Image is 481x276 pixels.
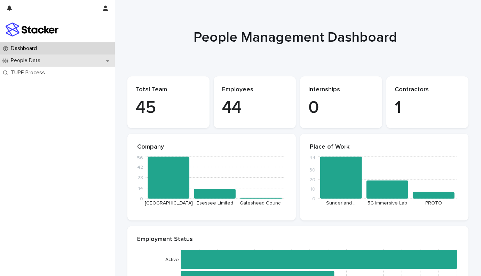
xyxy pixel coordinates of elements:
[136,98,201,118] p: 45
[6,23,58,36] img: stacker-logo-colour.png
[312,196,315,201] tspan: 0
[368,201,407,206] text: 5G Immersive Lab
[137,176,143,181] tspan: 28
[222,98,287,118] p: 44
[308,86,374,94] p: Internships
[197,201,233,206] text: Esessee Limited
[240,201,283,206] text: Gateshead Council
[308,98,374,118] p: 0
[326,201,356,206] text: Sunderland …
[395,86,460,94] p: Contractors
[310,187,315,192] tspan: 10
[8,69,50,76] p: TUPE Process
[425,201,442,206] text: PROTO
[137,143,286,151] p: Company
[137,236,459,243] p: Employment Status
[222,86,287,94] p: Employees
[309,168,315,173] tspan: 30
[145,201,193,206] text: [GEOGRAPHIC_DATA]
[8,57,46,64] p: People Data
[395,98,460,118] p: 1
[125,29,466,46] h1: People Management Dashboard
[136,86,201,94] p: Total Team
[138,186,143,191] tspan: 14
[137,165,143,170] tspan: 42
[310,143,459,151] p: Place of Work
[165,258,179,262] tspan: Active
[137,156,143,160] tspan: 56
[309,177,315,182] tspan: 20
[8,45,42,52] p: Dashboard
[140,196,143,201] tspan: 0
[309,156,315,160] tspan: 44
